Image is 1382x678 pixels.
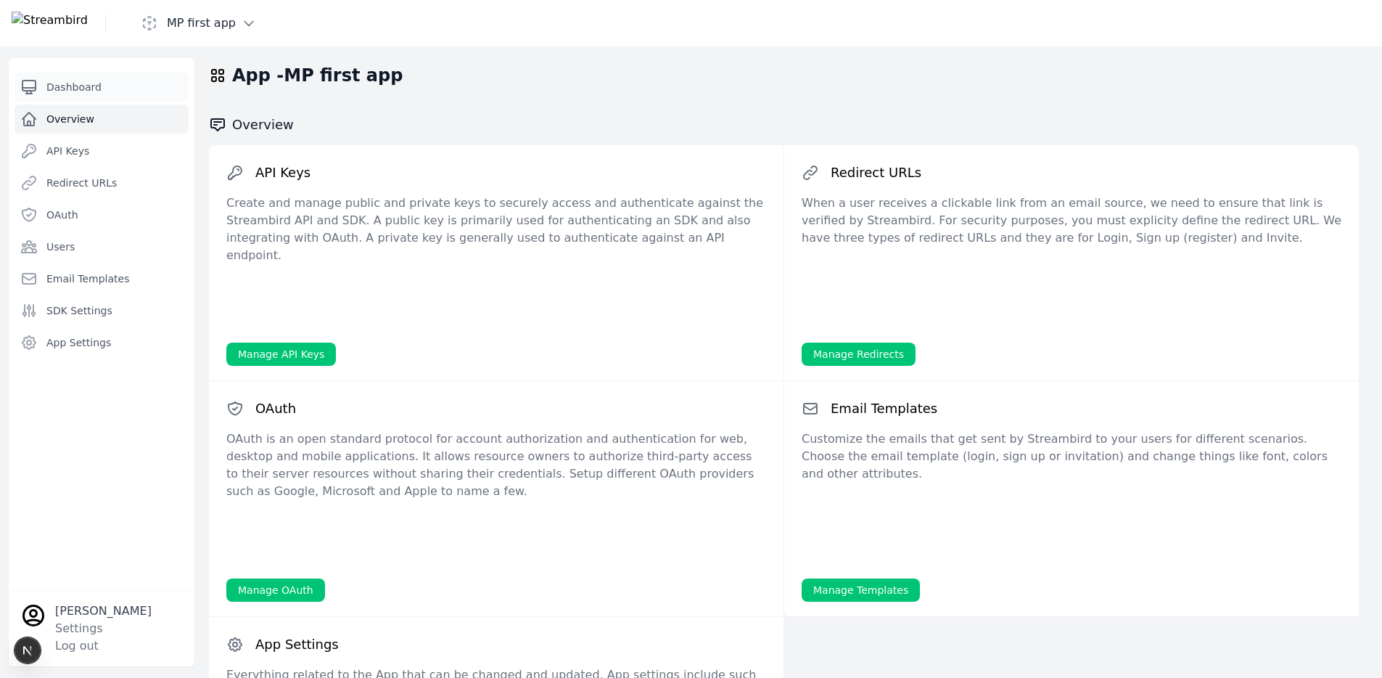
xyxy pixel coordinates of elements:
[167,15,236,32] h1: MP first app
[46,80,102,94] span: Dashboard
[46,176,117,190] span: Redirect URLs
[226,195,766,334] p: Create and manage public and private keys to securely access and authenticate against the Streamb...
[15,200,189,229] a: OAuth
[141,15,256,32] button: MP first app
[232,64,403,87] h1: App - MP first app
[12,12,88,35] img: Streambird
[55,621,103,635] a: Settings
[226,430,766,570] p: OAuth is an open standard protocol for account authorization and authentication for web, desktop ...
[15,232,189,261] a: Users
[46,303,112,318] span: SDK Settings
[209,116,294,134] h2: Overview
[55,639,99,653] a: Log out
[802,343,916,366] a: Manage Redirects
[15,73,189,380] nav: Sidebar
[15,105,189,134] a: Overview
[255,634,339,655] h3: App Settings
[831,163,921,183] h3: Redirect URLs
[255,163,310,183] h3: API Keys
[831,399,937,419] h3: Email Templates
[46,144,89,158] span: API Keys
[46,208,78,222] span: OAuth
[46,271,129,286] span: Email Templates
[46,112,94,126] span: Overview
[255,399,296,419] h3: OAuth
[15,73,189,102] a: Dashboard
[15,328,189,357] a: App Settings
[15,264,189,293] a: Email Templates
[55,603,152,620] p: [PERSON_NAME]
[46,240,75,254] span: Users
[15,168,189,197] a: Redirect URLs
[15,136,189,166] a: API Keys
[15,296,189,325] a: SDK Settings
[226,579,325,602] a: Manage OAuth
[46,335,111,350] span: App Settings
[226,343,336,366] a: Manage API Keys
[802,195,1341,334] p: When a user receives a clickable link from an email source, we need to ensure that link is verifi...
[802,579,920,602] a: Manage Templates
[802,430,1341,570] p: Customize the emails that get sent by Streambird to your users for different scenarios. Choose th...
